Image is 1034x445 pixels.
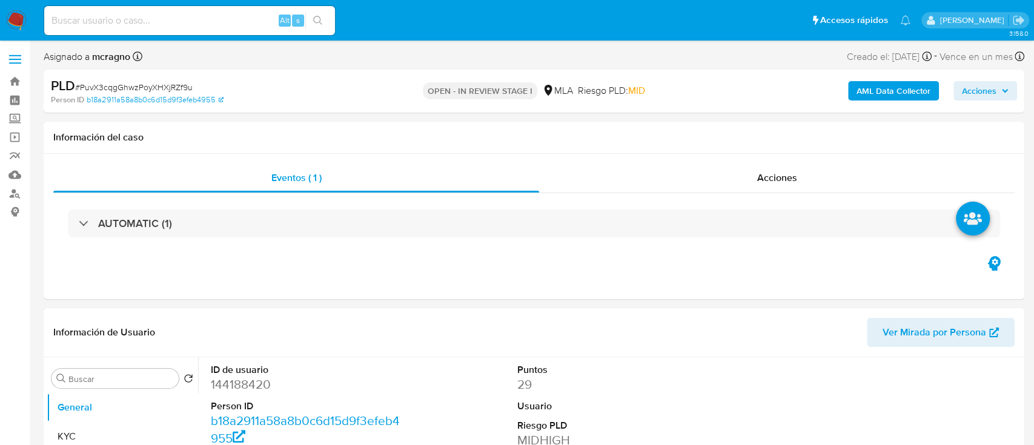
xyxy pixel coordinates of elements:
[578,84,645,97] span: Riesgo PLD:
[296,15,300,26] span: s
[517,419,709,432] dt: Riesgo PLD
[847,48,932,65] div: Creado el: [DATE]
[211,400,403,413] dt: Person ID
[517,376,709,393] dd: 29
[271,171,322,185] span: Eventos ( 1 )
[934,48,937,65] span: -
[305,12,330,29] button: search-icon
[953,81,1017,101] button: Acciones
[47,393,198,422] button: General
[900,15,910,25] a: Notificaciones
[51,76,75,95] b: PLD
[51,94,84,105] b: Person ID
[962,81,996,101] span: Acciones
[1012,14,1025,27] a: Salir
[628,84,645,97] span: MID
[280,15,290,26] span: Alt
[848,81,939,101] button: AML Data Collector
[90,50,130,64] b: mcragno
[423,82,537,99] p: OPEN - IN REVIEW STAGE I
[68,374,174,384] input: Buscar
[820,14,888,27] span: Accesos rápidos
[53,131,1015,143] h1: Información del caso
[44,13,335,28] input: Buscar usuario o caso...
[542,84,573,97] div: MLA
[757,171,797,185] span: Acciones
[940,15,1008,26] p: marielabelen.cragno@mercadolibre.com
[211,363,403,377] dt: ID de usuario
[87,94,224,105] a: b18a2911a58a8b0c6d15d9f3efeb4955
[867,318,1015,347] button: Ver Mirada por Persona
[98,217,172,230] h3: AUTOMATIC (1)
[75,81,193,93] span: # PuvX3cqgGhwzPoyXHXjRZf9u
[56,374,66,383] button: Buscar
[940,50,1013,64] span: Vence en un mes
[68,209,1000,237] div: AUTOMATIC (1)
[517,400,709,413] dt: Usuario
[184,374,193,387] button: Volver al orden por defecto
[883,318,986,347] span: Ver Mirada por Persona
[517,363,709,377] dt: Puntos
[211,376,403,393] dd: 144188420
[44,50,130,64] span: Asignado a
[857,81,930,101] b: AML Data Collector
[53,326,155,338] h1: Información de Usuario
